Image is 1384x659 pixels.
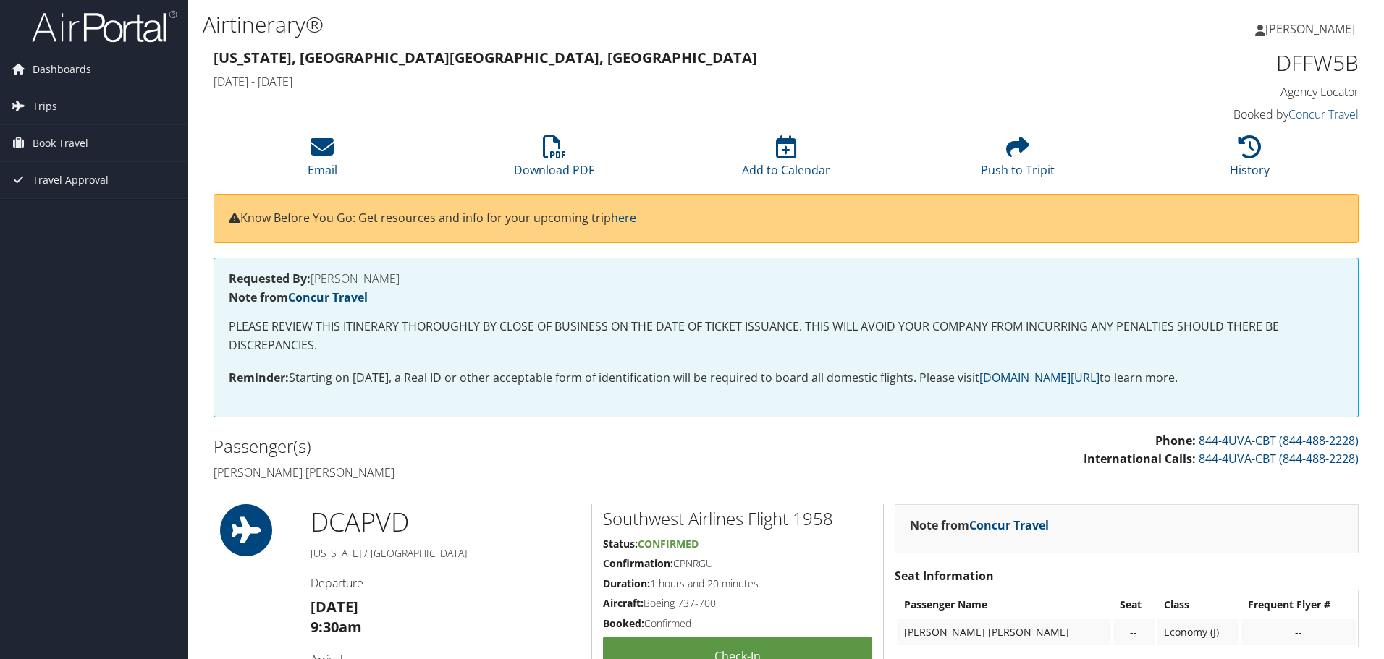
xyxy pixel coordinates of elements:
[214,434,775,459] h2: Passenger(s)
[32,9,177,43] img: airportal-logo.png
[514,143,594,178] a: Download PDF
[229,370,289,386] strong: Reminder:
[311,575,581,591] h4: Departure
[895,568,994,584] strong: Seat Information
[603,577,872,591] h5: 1 hours and 20 minutes
[1089,48,1359,78] h1: DFFW5B
[214,48,757,67] strong: [US_STATE], [GEOGRAPHIC_DATA] [GEOGRAPHIC_DATA], [GEOGRAPHIC_DATA]
[229,209,1343,228] p: Know Before You Go: Get resources and info for your upcoming trip
[1157,619,1239,645] td: Economy (J)
[603,556,673,570] strong: Confirmation:
[897,592,1110,618] th: Passenger Name
[742,143,830,178] a: Add to Calendar
[1155,433,1196,448] strong: Phone:
[311,546,581,561] h5: [US_STATE] / [GEOGRAPHIC_DATA]
[603,596,872,611] h5: Boeing 737-700
[288,289,368,305] a: Concur Travel
[603,577,650,590] strong: Duration:
[214,74,1067,90] h4: [DATE] - [DATE]
[603,537,638,550] strong: Status:
[603,616,872,631] h5: Confirmed
[1084,451,1196,467] strong: International Calls:
[33,162,109,198] span: Travel Approval
[229,271,311,286] strong: Requested By:
[1157,592,1239,618] th: Class
[1265,21,1355,37] span: [PERSON_NAME]
[203,9,981,40] h1: Airtinerary®
[1255,7,1370,51] a: [PERSON_NAME]
[910,517,1049,533] strong: Note from
[229,273,1343,284] h4: [PERSON_NAME]
[611,210,636,226] a: here
[1248,626,1349,639] div: --
[1089,84,1359,100] h4: Agency Locator
[1241,592,1356,618] th: Frequent Flyer #
[229,369,1343,388] p: Starting on [DATE], a Real ID or other acceptable form of identification will be required to boar...
[979,370,1100,386] a: [DOMAIN_NAME][URL]
[1199,433,1359,448] a: 844-4UVA-CBT (844-488-2228)
[603,616,644,630] strong: Booked:
[311,597,358,616] strong: [DATE]
[311,504,581,540] h1: DCA PVD
[229,289,368,305] strong: Note from
[1113,592,1156,618] th: Seat
[33,88,57,124] span: Trips
[33,51,91,88] span: Dashboards
[969,517,1049,533] a: Concur Travel
[1199,451,1359,467] a: 844-4UVA-CBT (844-488-2228)
[897,619,1110,645] td: [PERSON_NAME] [PERSON_NAME]
[229,318,1343,354] p: PLEASE REVIEW THIS ITINERARY THOROUGHLY BY CLOSE OF BUSINESS ON THE DATE OF TICKET ISSUANCE. THIS...
[1288,106,1359,122] a: Concur Travel
[1120,626,1149,639] div: --
[214,464,775,480] h4: [PERSON_NAME] [PERSON_NAME]
[1230,143,1270,178] a: History
[638,537,699,550] span: Confirmed
[981,143,1055,178] a: Push to Tripit
[308,143,337,178] a: Email
[33,125,88,161] span: Book Travel
[311,617,362,637] strong: 9:30am
[603,556,872,571] h5: CPNRGU
[1089,106,1359,122] h4: Booked by
[603,596,644,610] strong: Aircraft:
[603,506,872,531] h2: Southwest Airlines Flight 1958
